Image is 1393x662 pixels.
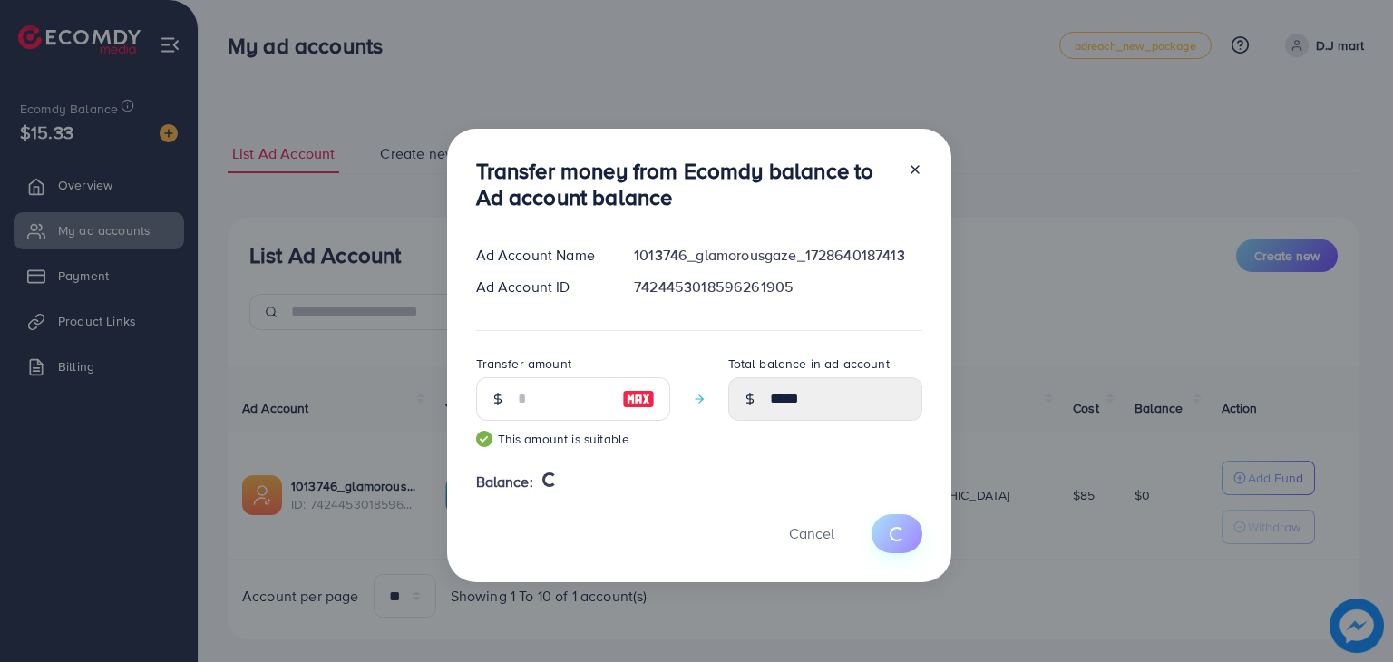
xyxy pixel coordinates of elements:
[766,514,857,553] button: Cancel
[476,472,533,492] span: Balance:
[619,277,936,297] div: 7424453018596261905
[789,523,834,543] span: Cancel
[728,355,890,373] label: Total balance in ad account
[622,388,655,410] img: image
[476,158,893,210] h3: Transfer money from Ecomdy balance to Ad account balance
[462,245,620,266] div: Ad Account Name
[619,245,936,266] div: 1013746_glamorousgaze_1728640187413
[476,430,670,448] small: This amount is suitable
[476,355,571,373] label: Transfer amount
[476,431,492,447] img: guide
[462,277,620,297] div: Ad Account ID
